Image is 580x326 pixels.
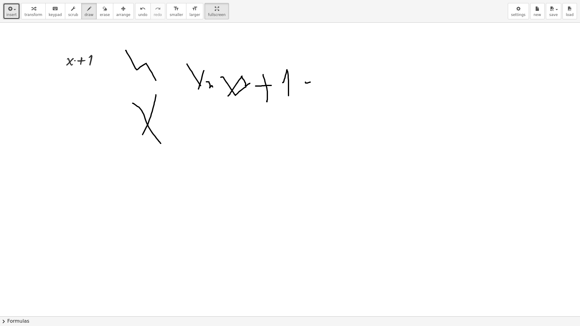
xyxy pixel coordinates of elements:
span: keypad [49,13,62,17]
span: settings [511,13,526,17]
span: transform [24,13,42,17]
span: new [533,13,541,17]
i: keyboard [52,5,58,12]
button: draw [81,3,97,19]
button: scrub [65,3,82,19]
span: load [566,13,574,17]
button: keyboardkeypad [45,3,65,19]
button: load [562,3,577,19]
span: arrange [116,13,130,17]
span: erase [100,13,110,17]
span: undo [138,13,147,17]
i: format_size [192,5,198,12]
span: larger [189,13,200,17]
span: draw [85,13,94,17]
span: smaller [170,13,183,17]
button: format_sizelarger [186,3,203,19]
span: redo [154,13,162,17]
button: settings [508,3,529,19]
button: transform [21,3,46,19]
i: redo [155,5,161,12]
button: arrange [113,3,134,19]
button: erase [96,3,113,19]
button: fullscreen [205,3,229,19]
i: undo [140,5,146,12]
i: format_size [173,5,179,12]
span: save [549,13,558,17]
span: fullscreen [208,13,225,17]
button: format_sizesmaller [166,3,186,19]
span: scrub [68,13,78,17]
button: insert [3,3,20,19]
button: redoredo [150,3,165,19]
button: save [546,3,561,19]
button: new [530,3,545,19]
span: insert [6,13,17,17]
button: undoundo [135,3,151,19]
